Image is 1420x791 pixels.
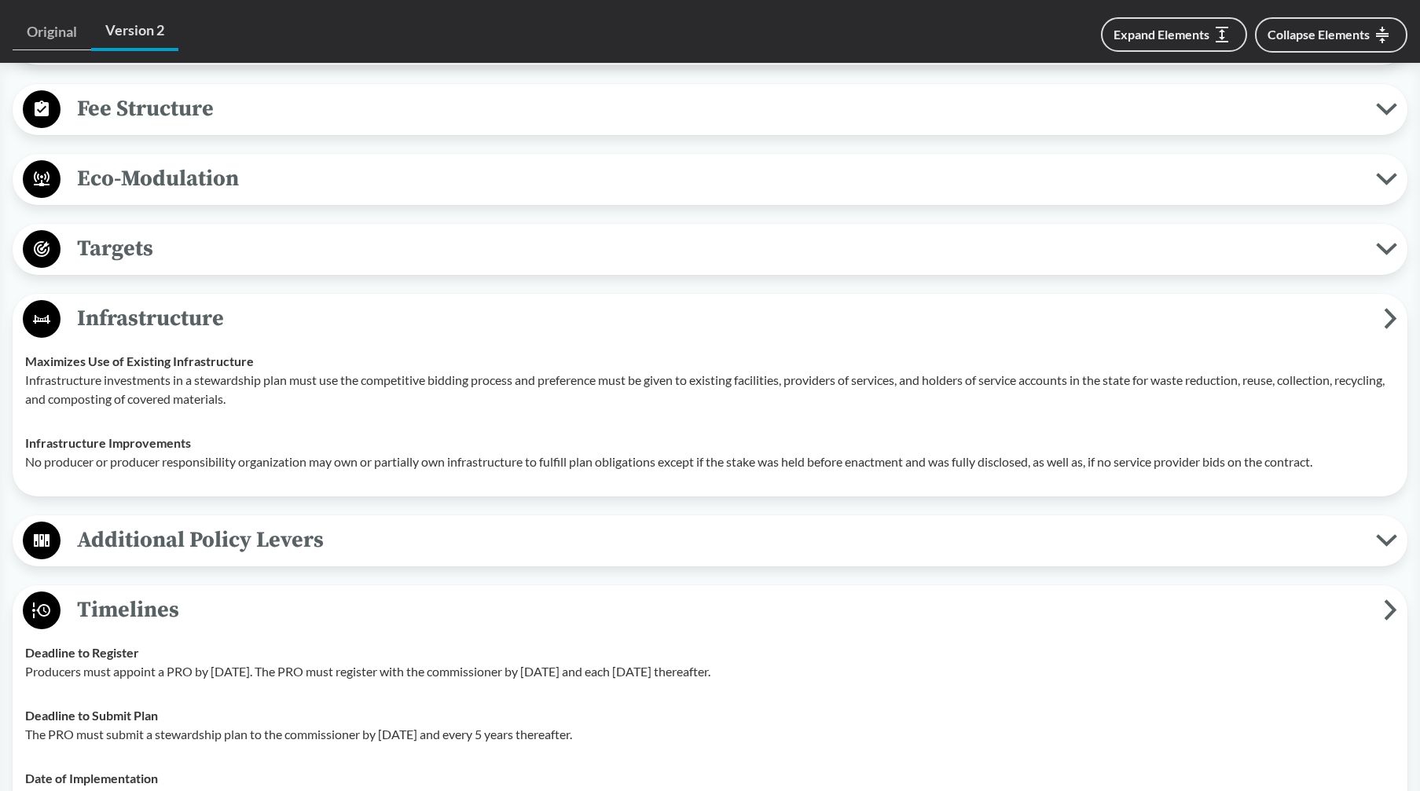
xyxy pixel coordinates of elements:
span: Additional Policy Levers [61,522,1376,558]
button: Fee Structure [18,90,1402,130]
p: The PRO must submit a stewardship plan to the commissioner by [DATE] and every 5 years thereafter. [25,725,1395,744]
span: Targets [61,231,1376,266]
button: Expand Elements [1101,17,1247,52]
button: Eco-Modulation [18,159,1402,200]
strong: Infrastructure Improvements [25,435,191,450]
p: Producers must appoint a PRO by [DATE]. The PRO must register with the commissioner by [DATE] and... [25,662,1395,681]
button: Infrastructure [18,299,1402,339]
span: Eco-Modulation [61,161,1376,196]
span: Timelines [61,592,1384,628]
button: Timelines [18,591,1402,631]
strong: Deadline to Submit Plan [25,708,158,723]
strong: Deadline to Register [25,645,139,660]
button: Targets [18,229,1402,269]
p: Infrastructure investments in a stewardship plan must use the competitive bidding process and pre... [25,371,1395,408]
strong: Maximizes Use of Existing Infrastructure [25,353,254,368]
span: Infrastructure [61,301,1384,336]
p: No producer or producer responsibility organization may own or partially own infrastructure to fu... [25,452,1395,471]
strong: Date of Implementation [25,771,158,786]
span: Fee Structure [61,91,1376,126]
a: Version 2 [91,13,178,51]
a: Original [13,14,91,50]
button: Additional Policy Levers [18,521,1402,561]
button: Collapse Elements [1255,17,1407,53]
